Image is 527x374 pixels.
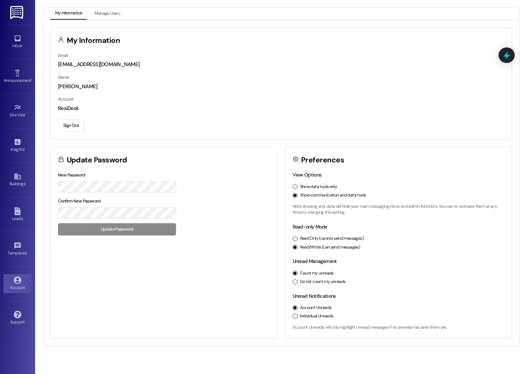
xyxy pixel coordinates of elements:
[24,146,25,151] span: •
[293,324,505,331] p: 'Account Unreads' will only highlight unread messages if no one else has seen them yet.
[50,8,87,20] button: My Information
[31,77,32,82] span: •
[293,258,337,264] label: Unread Management
[58,96,73,102] label: Account
[4,274,32,293] a: Account
[300,184,337,190] label: Show data tools only
[4,136,32,155] a: Insights •
[300,270,334,277] label: Count my unreads
[4,309,32,328] a: Support
[10,6,25,19] img: ResiDesk Logo
[293,204,505,216] p: Note: showing only data will hide your main messaging inbox and admin functions. You can re-activ...
[4,102,32,121] a: Site Visit •
[58,198,101,204] label: Confirm New Password
[27,250,28,254] span: •
[58,75,69,80] label: Name
[25,111,26,116] span: •
[58,105,504,112] div: ResiDesk
[4,32,32,51] a: Inbox
[58,61,504,68] div: [EMAIL_ADDRESS][DOMAIN_NAME]
[300,236,364,242] label: Read Only (cannot send messages)
[300,279,346,285] label: Do not count my unreads
[293,172,321,178] label: View Options
[4,170,32,189] a: Buildings
[58,172,85,178] label: New Password
[67,156,127,164] h3: Update Password
[58,120,84,132] button: Sign Out
[90,8,125,20] button: Manage Users
[4,240,32,259] a: Templates •
[300,244,360,251] label: Read/Write (can send messages)
[4,205,32,224] a: Leads
[58,83,504,90] div: [PERSON_NAME]
[300,313,333,320] label: Individual Unreads
[293,224,327,230] label: Read-only Mode
[300,192,366,199] label: Show communication and data tools
[58,53,68,58] label: Email
[67,37,120,44] h3: My Information
[293,293,336,299] label: Unread Notifications
[300,305,332,311] label: Account Unreads
[301,156,344,164] h3: Preferences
